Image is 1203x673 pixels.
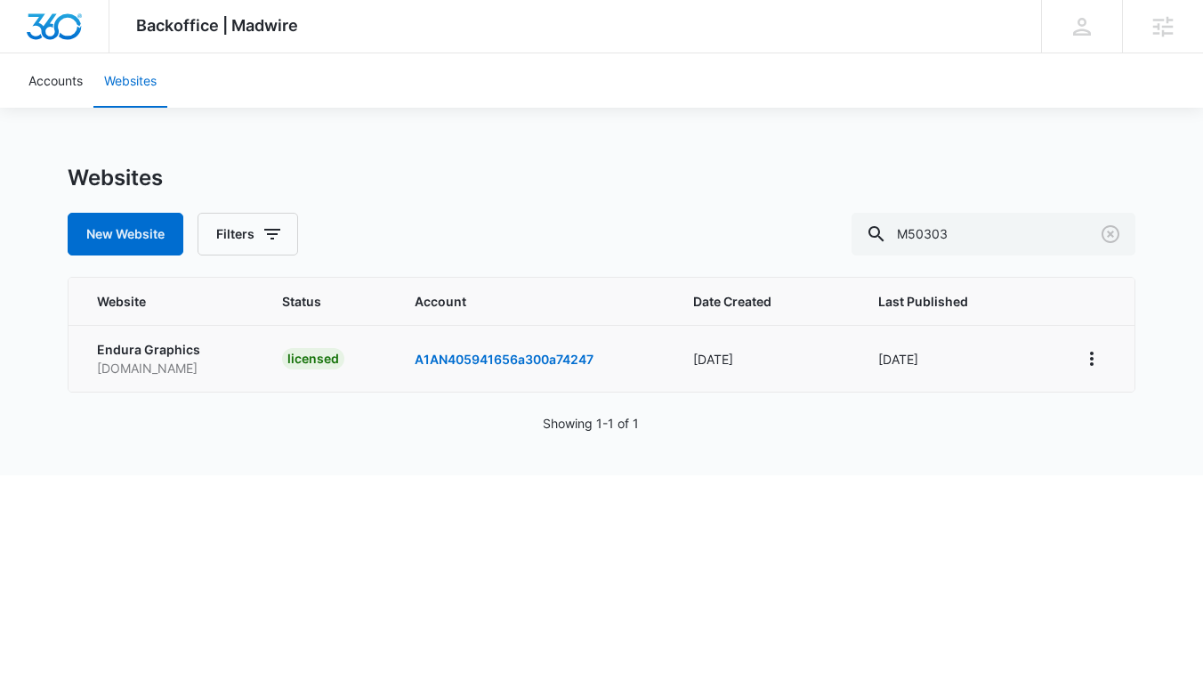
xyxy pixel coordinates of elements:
[282,348,344,369] div: licensed
[857,325,1056,392] td: [DATE]
[672,325,857,392] td: [DATE]
[543,414,639,433] p: Showing 1-1 of 1
[415,352,593,367] a: A1AN405941656a300a74247
[852,213,1135,255] input: Search
[97,359,239,377] p: [DOMAIN_NAME]
[878,292,1009,311] span: Last Published
[68,213,183,255] button: New Website
[415,292,650,311] span: Account
[693,292,810,311] span: Date Created
[68,165,163,191] h1: Websites
[136,16,298,35] span: Backoffice | Madwire
[198,213,298,255] button: Filters
[97,292,214,311] span: Website
[97,340,239,359] p: Endura Graphics
[1096,220,1125,248] button: Clear
[18,53,93,108] a: Accounts
[1078,345,1106,373] button: View More
[282,292,372,311] span: Status
[93,53,167,108] a: Websites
